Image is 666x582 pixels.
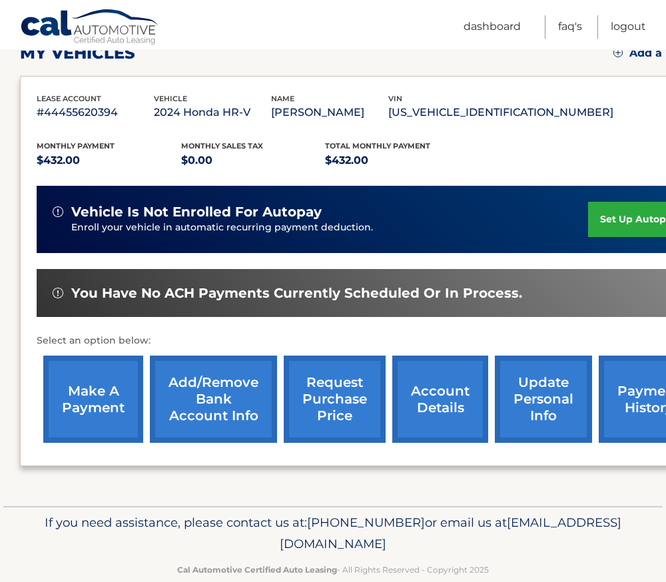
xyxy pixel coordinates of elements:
p: #44455620394 [37,103,154,122]
p: [US_VEHICLE_IDENTIFICATION_NUMBER] [388,103,613,122]
span: vehicle [154,94,187,103]
a: request purchase price [284,356,386,443]
span: vehicle is not enrolled for autopay [71,204,322,220]
p: 2024 Honda HR-V [154,103,271,122]
p: Enroll your vehicle in automatic recurring payment deduction. [71,220,588,235]
a: Cal Automotive [20,9,160,47]
strong: Cal Automotive Certified Auto Leasing [177,565,337,575]
span: Monthly Payment [37,141,115,150]
span: vin [388,94,402,103]
a: FAQ's [558,15,582,39]
img: add.svg [613,48,623,57]
a: make a payment [43,356,143,443]
a: Add/Remove bank account info [150,356,277,443]
a: update personal info [495,356,592,443]
p: [PERSON_NAME] [271,103,388,122]
span: name [271,94,294,103]
span: [PHONE_NUMBER] [307,515,425,530]
a: Dashboard [464,15,521,39]
p: If you need assistance, please contact us at: or email us at [23,512,643,555]
p: $432.00 [325,151,470,170]
h2: my vehicles [20,43,135,63]
p: $0.00 [181,151,326,170]
a: Logout [611,15,646,39]
span: Total Monthly Payment [325,141,430,150]
span: You have no ACH payments currently scheduled or in process. [71,285,522,302]
p: - All Rights Reserved - Copyright 2025 [23,563,643,577]
span: Monthly sales Tax [181,141,263,150]
img: alert-white.svg [53,206,63,217]
a: account details [392,356,488,443]
span: lease account [37,94,101,103]
img: alert-white.svg [53,288,63,298]
span: [EMAIL_ADDRESS][DOMAIN_NAME] [280,515,621,551]
p: $432.00 [37,151,181,170]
